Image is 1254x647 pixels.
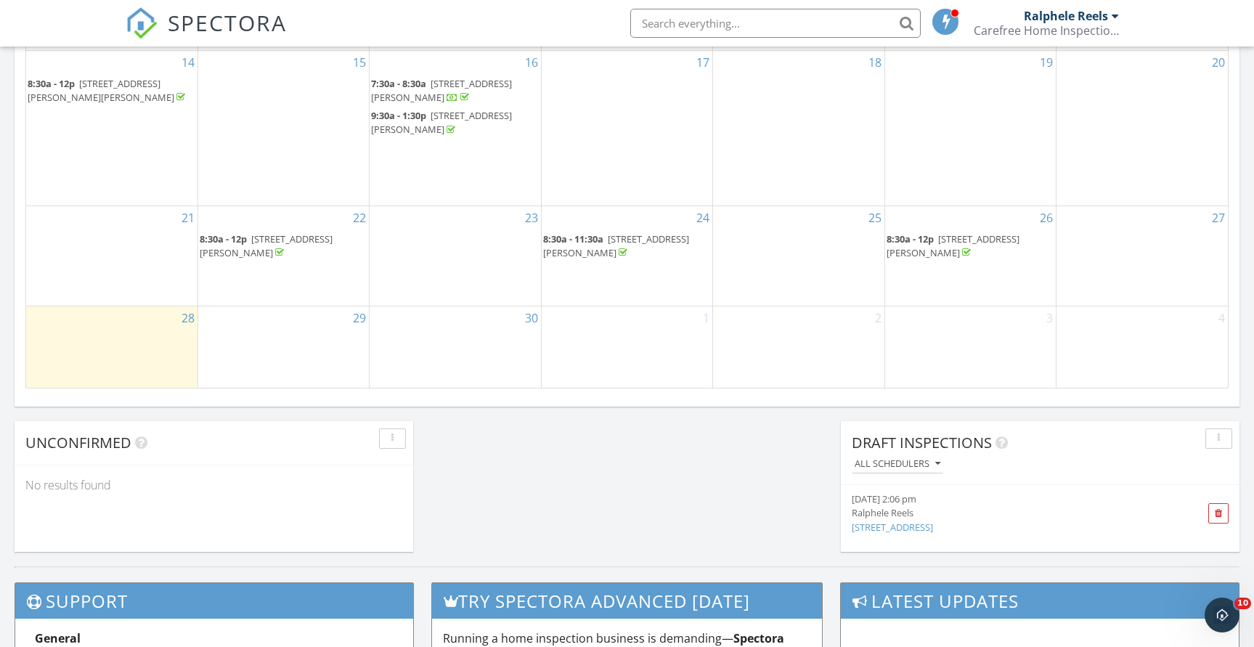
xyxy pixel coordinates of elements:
a: [STREET_ADDRESS] [852,521,933,534]
span: Unconfirmed [25,433,131,452]
span: 9:30a - 1:30p [371,109,426,122]
button: All schedulers [852,455,943,474]
a: Go to October 3, 2025 [1043,306,1056,330]
td: Go to September 28, 2025 [26,306,198,388]
a: 8:30a - 12p [STREET_ADDRESS][PERSON_NAME][PERSON_NAME] [28,76,196,107]
td: Go to September 27, 2025 [1056,206,1228,306]
span: [STREET_ADDRESS][PERSON_NAME] [200,232,333,259]
td: Go to September 15, 2025 [198,50,369,206]
a: 8:30a - 12p [STREET_ADDRESS][PERSON_NAME] [200,232,333,259]
td: Go to September 17, 2025 [541,50,712,206]
div: Ralphele Reels [852,506,1166,520]
strong: General [35,630,81,646]
span: [STREET_ADDRESS][PERSON_NAME] [543,232,689,259]
h3: Latest Updates [841,583,1239,619]
a: SPECTORA [126,20,287,50]
span: 8:30a - 12p [28,77,75,90]
iframe: Intercom live chat [1205,598,1239,632]
span: 8:30a - 11:30a [543,232,603,245]
a: Go to September 21, 2025 [179,206,198,229]
span: 7:30a - 8:30a [371,77,426,90]
a: 9:30a - 1:30p [STREET_ADDRESS][PERSON_NAME] [371,109,512,136]
td: Go to September 21, 2025 [26,206,198,306]
td: Go to September 18, 2025 [713,50,884,206]
td: Go to September 16, 2025 [370,50,541,206]
div: Ralphele Reels [1024,9,1108,23]
span: [STREET_ADDRESS][PERSON_NAME] [887,232,1019,259]
div: [DATE] 2:06 pm [852,492,1166,506]
span: SPECTORA [168,7,287,38]
input: Search everything... [630,9,921,38]
td: Go to October 4, 2025 [1056,306,1228,388]
td: Go to September 22, 2025 [198,206,369,306]
h3: Support [15,583,413,619]
a: Go to September 18, 2025 [866,51,884,74]
a: 8:30a - 12p [STREET_ADDRESS][PERSON_NAME] [887,232,1019,259]
span: [STREET_ADDRESS][PERSON_NAME] [371,109,512,136]
span: 8:30a - 12p [887,232,934,245]
a: Go to September 20, 2025 [1209,51,1228,74]
span: 10 [1234,598,1251,609]
img: The Best Home Inspection Software - Spectora [126,7,158,39]
a: Go to September 14, 2025 [179,51,198,74]
a: Go to September 17, 2025 [693,51,712,74]
a: Go to September 15, 2025 [350,51,369,74]
td: Go to September 30, 2025 [370,306,541,388]
a: 7:30a - 8:30a [STREET_ADDRESS][PERSON_NAME] [371,76,539,107]
a: Go to September 27, 2025 [1209,206,1228,229]
td: Go to September 20, 2025 [1056,50,1228,206]
a: 8:30a - 12p [STREET_ADDRESS][PERSON_NAME] [200,231,367,262]
a: Go to September 29, 2025 [350,306,369,330]
div: All schedulers [855,459,940,469]
a: Go to September 24, 2025 [693,206,712,229]
td: Go to September 26, 2025 [884,206,1056,306]
td: Go to October 3, 2025 [884,306,1056,388]
span: 8:30a - 12p [200,232,247,245]
a: Go to October 2, 2025 [872,306,884,330]
h3: Try spectora advanced [DATE] [432,583,821,619]
a: 7:30a - 8:30a [STREET_ADDRESS][PERSON_NAME] [371,77,512,104]
a: Go to September 19, 2025 [1037,51,1056,74]
td: Go to September 14, 2025 [26,50,198,206]
a: 8:30a - 11:30a [STREET_ADDRESS][PERSON_NAME] [543,231,711,262]
div: No results found [15,465,413,505]
a: Go to September 16, 2025 [522,51,541,74]
td: Go to October 1, 2025 [541,306,712,388]
a: 8:30a - 12p [STREET_ADDRESS][PERSON_NAME][PERSON_NAME] [28,77,188,104]
span: [STREET_ADDRESS][PERSON_NAME][PERSON_NAME] [28,77,174,104]
a: Go to October 1, 2025 [700,306,712,330]
a: Go to September 26, 2025 [1037,206,1056,229]
td: Go to September 25, 2025 [713,206,884,306]
span: [STREET_ADDRESS][PERSON_NAME] [371,77,512,104]
a: Go to September 30, 2025 [522,306,541,330]
a: 8:30a - 12p [STREET_ADDRESS][PERSON_NAME] [887,231,1054,262]
td: Go to October 2, 2025 [713,306,884,388]
td: Go to September 29, 2025 [198,306,369,388]
td: Go to September 23, 2025 [370,206,541,306]
td: Go to September 24, 2025 [541,206,712,306]
a: Go to September 25, 2025 [866,206,884,229]
span: Draft Inspections [852,433,992,452]
td: Go to September 19, 2025 [884,50,1056,206]
a: [DATE] 2:06 pm Ralphele Reels [STREET_ADDRESS] [852,492,1166,534]
div: Carefree Home Inspection Services [974,23,1119,38]
a: 8:30a - 11:30a [STREET_ADDRESS][PERSON_NAME] [543,232,689,259]
a: Go to September 22, 2025 [350,206,369,229]
a: 9:30a - 1:30p [STREET_ADDRESS][PERSON_NAME] [371,107,539,139]
a: Go to October 4, 2025 [1216,306,1228,330]
a: Go to September 23, 2025 [522,206,541,229]
a: Go to September 28, 2025 [179,306,198,330]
